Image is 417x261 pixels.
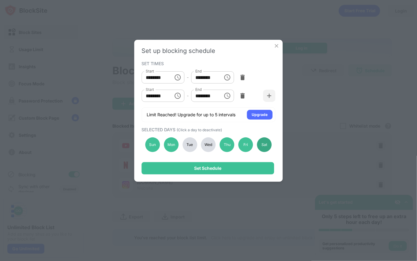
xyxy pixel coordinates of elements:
[142,47,276,54] div: Set up blocking schedule
[187,74,189,81] div: -
[171,71,184,84] button: Choose time, selected time is 9:00 AM
[195,87,202,92] label: End
[142,61,274,66] div: SET TIMES
[182,137,197,152] div: Tue
[164,137,178,152] div: Mon
[146,87,154,92] label: Start
[201,137,216,152] div: Wed
[221,90,233,102] button: Choose time, selected time is 5:00 PM
[177,128,222,132] span: (Click a day to deactivate)
[187,92,189,99] div: -
[252,112,268,118] div: Upgrade
[257,137,272,152] div: Sat
[239,137,253,152] div: Fri
[220,137,235,152] div: Thu
[194,166,222,171] div: Set Schedule
[221,71,233,84] button: Choose time, selected time is 12:00 PM
[147,112,236,118] div: Limit Reached! Upgrade for up to 5 intervals
[142,127,274,132] div: SELECTED DAYS
[146,69,154,74] label: Start
[274,43,280,49] img: x-button.svg
[145,137,160,152] div: Sun
[195,69,202,74] label: End
[171,90,184,102] button: Choose time, selected time is 1:00 PM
